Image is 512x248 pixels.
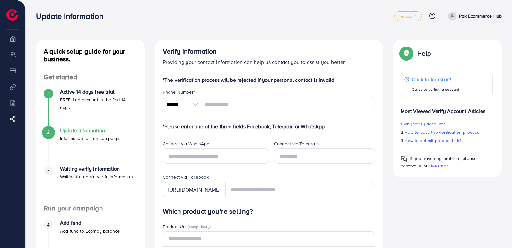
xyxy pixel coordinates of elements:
p: Most Viewed Verify Account Articles [401,102,493,115]
span: regular_1 [400,14,417,18]
span: Live Chat [429,163,447,169]
img: logo [6,9,18,21]
p: Information for run campaign. [60,134,121,142]
p: Guide to verifying account [412,86,459,93]
li: Active 14 days free trial [36,89,145,127]
span: How to submit product link? [404,137,461,144]
p: Pak Ecommerce Hub [459,12,502,20]
h4: Verify information [163,47,375,56]
h4: Which product you’re selling? [163,208,375,216]
h4: Waiting verify information [60,166,134,172]
li: Waiting verify information [36,166,145,204]
label: Product Url [163,223,211,230]
img: Popup guide [401,47,412,59]
label: Connect via Facebook [163,174,209,180]
p: 3. [401,137,493,144]
div: [URL][DOMAIN_NAME] [163,182,226,197]
p: Click to kickstart! [412,75,459,83]
p: Providing your contact information can help us contact you to assist you better. [163,58,375,66]
span: If you have any problem, please contact us by [401,155,477,169]
label: Connect via Telegram [274,141,319,147]
span: Why verify account? [403,121,445,127]
p: 2. [401,128,493,136]
label: Connect via WhatsApp [163,141,209,147]
h4: Active 14 days free trial [60,89,137,95]
p: Add fund to Ecomdy balance [60,227,120,235]
p: 1. [401,120,493,128]
p: Waiting for admin verify information. [60,173,134,181]
li: Update Information [36,127,145,166]
h4: A quick setup guide for your business. [36,47,145,63]
h4: Get started [36,73,145,81]
a: regular_1 [394,11,422,21]
h4: Add fund [60,220,120,226]
span: (compulsory) [188,224,211,229]
p: *The verification process will be rejected if your personal contact is invalid [163,76,375,84]
p: FREE 1 ad account in the first 14 days. [60,96,137,111]
h4: Update Information [60,127,121,133]
p: *Please enter one of the three fields Facebook, Telegram or WhatsApp [163,123,375,130]
span: 4 [47,221,50,228]
h4: Run your campaign [36,204,145,212]
p: Help [417,49,431,57]
span: How to pass the verification process [404,129,480,135]
img: Popup guide [401,156,407,162]
h3: Update Information [36,12,108,21]
span: 2 [47,128,50,136]
a: Pak Ecommerce Hub [446,12,502,20]
label: Phone Number [163,89,195,95]
span: 3 [47,167,50,174]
